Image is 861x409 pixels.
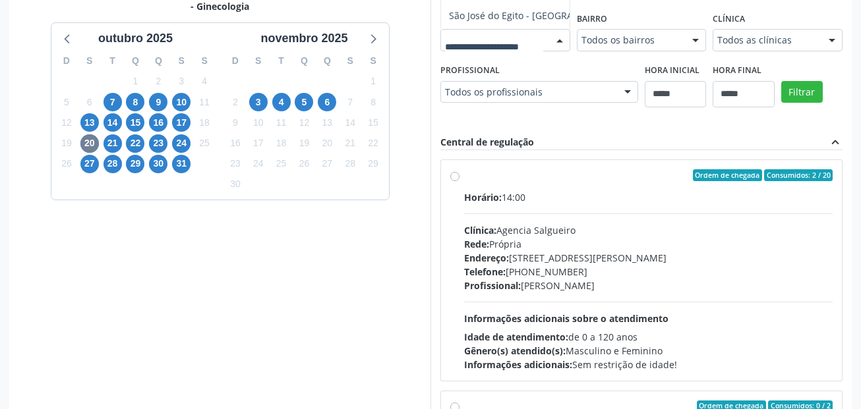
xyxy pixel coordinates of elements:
[195,113,214,132] span: sábado, 18 de outubro de 2025
[101,51,124,71] div: T
[464,279,833,292] div: [PERSON_NAME]
[828,135,843,150] i: expand_less
[318,155,336,173] span: quinta-feira, 27 de novembro de 2025
[78,51,101,71] div: S
[126,72,144,91] span: quarta-feira, 1 de outubro de 2025
[249,155,268,173] span: segunda-feira, 24 de novembro de 2025
[464,224,496,236] span: Clínica:
[55,51,78,71] div: D
[464,237,833,251] div: Própria
[316,51,339,71] div: Q
[464,331,568,343] span: Idade de atendimento:
[440,135,534,150] div: Central de regulação
[464,344,566,357] span: Gênero(s) atendido(s):
[318,93,336,111] span: quinta-feira, 6 de novembro de 2025
[293,51,316,71] div: Q
[464,190,833,204] div: 14:00
[364,155,382,173] span: sábado, 29 de novembro de 2025
[57,93,76,111] span: domingo, 5 de outubro de 2025
[464,191,502,204] span: Horário:
[226,175,245,194] span: domingo, 30 de novembro de 2025
[270,51,293,71] div: T
[104,113,122,132] span: terça-feira, 14 de outubro de 2025
[364,113,382,132] span: sábado, 15 de novembro de 2025
[195,134,214,153] span: sábado, 25 de outubro de 2025
[57,134,76,153] span: domingo, 19 de outubro de 2025
[149,134,167,153] span: quinta-feira, 23 de outubro de 2025
[195,93,214,111] span: sábado, 11 de outubro de 2025
[147,51,170,71] div: Q
[440,61,500,81] label: Profissional
[464,251,833,265] div: [STREET_ADDRESS][PERSON_NAME]
[364,72,382,91] span: sábado, 1 de novembro de 2025
[247,51,270,71] div: S
[80,93,99,111] span: segunda-feira, 6 de outubro de 2025
[464,344,833,358] div: Masculino e Feminino
[341,93,359,111] span: sexta-feira, 7 de novembro de 2025
[126,93,144,111] span: quarta-feira, 8 de outubro de 2025
[464,223,833,237] div: Agencia Salgueiro
[645,61,699,81] label: Hora inicial
[195,72,214,91] span: sábado, 4 de outubro de 2025
[717,34,816,47] span: Todos as clínicas
[193,51,216,71] div: S
[272,113,291,132] span: terça-feira, 11 de novembro de 2025
[104,93,122,111] span: terça-feira, 7 de outubro de 2025
[80,113,99,132] span: segunda-feira, 13 de outubro de 2025
[249,93,268,111] span: segunda-feira, 3 de novembro de 2025
[172,72,191,91] span: sexta-feira, 3 de outubro de 2025
[581,34,680,47] span: Todos os bairros
[126,113,144,132] span: quarta-feira, 15 de outubro de 2025
[272,134,291,153] span: terça-feira, 18 de novembro de 2025
[226,155,245,173] span: domingo, 23 de novembro de 2025
[445,86,611,99] span: Todos os profissionais
[104,134,122,153] span: terça-feira, 21 de outubro de 2025
[464,252,509,264] span: Endereço:
[318,134,336,153] span: quinta-feira, 20 de novembro de 2025
[295,155,313,173] span: quarta-feira, 26 de novembro de 2025
[341,134,359,153] span: sexta-feira, 21 de novembro de 2025
[464,265,833,279] div: [PHONE_NUMBER]
[764,169,833,181] span: Consumidos: 2 / 20
[577,9,607,29] label: Bairro
[464,238,489,250] span: Rede:
[172,134,191,153] span: sexta-feira, 24 de outubro de 2025
[172,155,191,173] span: sexta-feira, 31 de outubro de 2025
[364,93,382,111] span: sábado, 8 de novembro de 2025
[295,93,313,111] span: quarta-feira, 5 de novembro de 2025
[149,93,167,111] span: quinta-feira, 9 de outubro de 2025
[224,51,247,71] div: D
[362,51,385,71] div: S
[172,113,191,132] span: sexta-feira, 17 de outubro de 2025
[464,265,506,278] span: Telefone:
[255,30,353,47] div: novembro 2025
[93,30,178,47] div: outubro 2025
[272,93,291,111] span: terça-feira, 4 de novembro de 2025
[341,113,359,132] span: sexta-feira, 14 de novembro de 2025
[226,93,245,111] span: domingo, 2 de novembro de 2025
[464,330,833,344] div: de 0 a 120 anos
[172,93,191,111] span: sexta-feira, 10 de outubro de 2025
[781,81,823,103] button: Filtrar
[713,61,761,81] label: Hora final
[57,113,76,132] span: domingo, 12 de outubro de 2025
[464,312,668,325] span: Informações adicionais sobre o atendimento
[249,113,268,132] span: segunda-feira, 10 de novembro de 2025
[693,169,762,181] span: Ordem de chegada
[339,51,362,71] div: S
[341,155,359,173] span: sexta-feira, 28 de novembro de 2025
[449,9,624,22] span: São José do Egito - [GEOGRAPHIC_DATA]
[295,134,313,153] span: quarta-feira, 19 de novembro de 2025
[464,358,572,371] span: Informações adicionais:
[464,358,833,371] div: Sem restrição de idade!
[464,279,521,292] span: Profissional:
[80,155,99,173] span: segunda-feira, 27 de outubro de 2025
[249,134,268,153] span: segunda-feira, 17 de novembro de 2025
[149,72,167,91] span: quinta-feira, 2 de outubro de 2025
[104,155,122,173] span: terça-feira, 28 de outubro de 2025
[126,134,144,153] span: quarta-feira, 22 de outubro de 2025
[318,113,336,132] span: quinta-feira, 13 de novembro de 2025
[126,155,144,173] span: quarta-feira, 29 de outubro de 2025
[124,51,147,71] div: Q
[295,113,313,132] span: quarta-feira, 12 de novembro de 2025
